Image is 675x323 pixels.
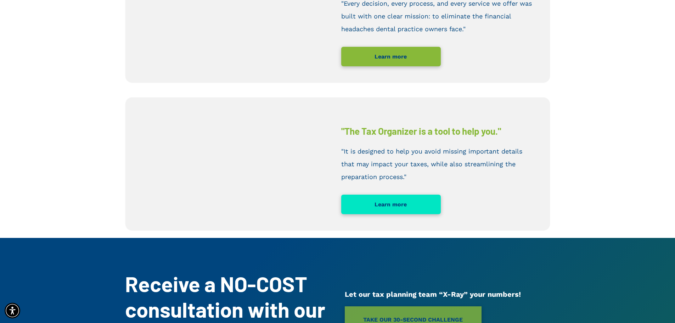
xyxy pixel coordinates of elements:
[341,126,501,137] strong: "The Tax Organizer is a tool to help you."
[372,197,409,211] span: Learn more
[5,303,20,318] div: Accessibility Menu
[341,195,441,214] a: Learn more
[341,47,441,66] a: Learn more
[341,147,522,180] span: "It is designed to help you avoid missing important details that may impact your taxes, while als...
[345,290,521,299] span: Let our tax planning team “X-Ray” your numbers!
[372,50,409,63] span: Learn more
